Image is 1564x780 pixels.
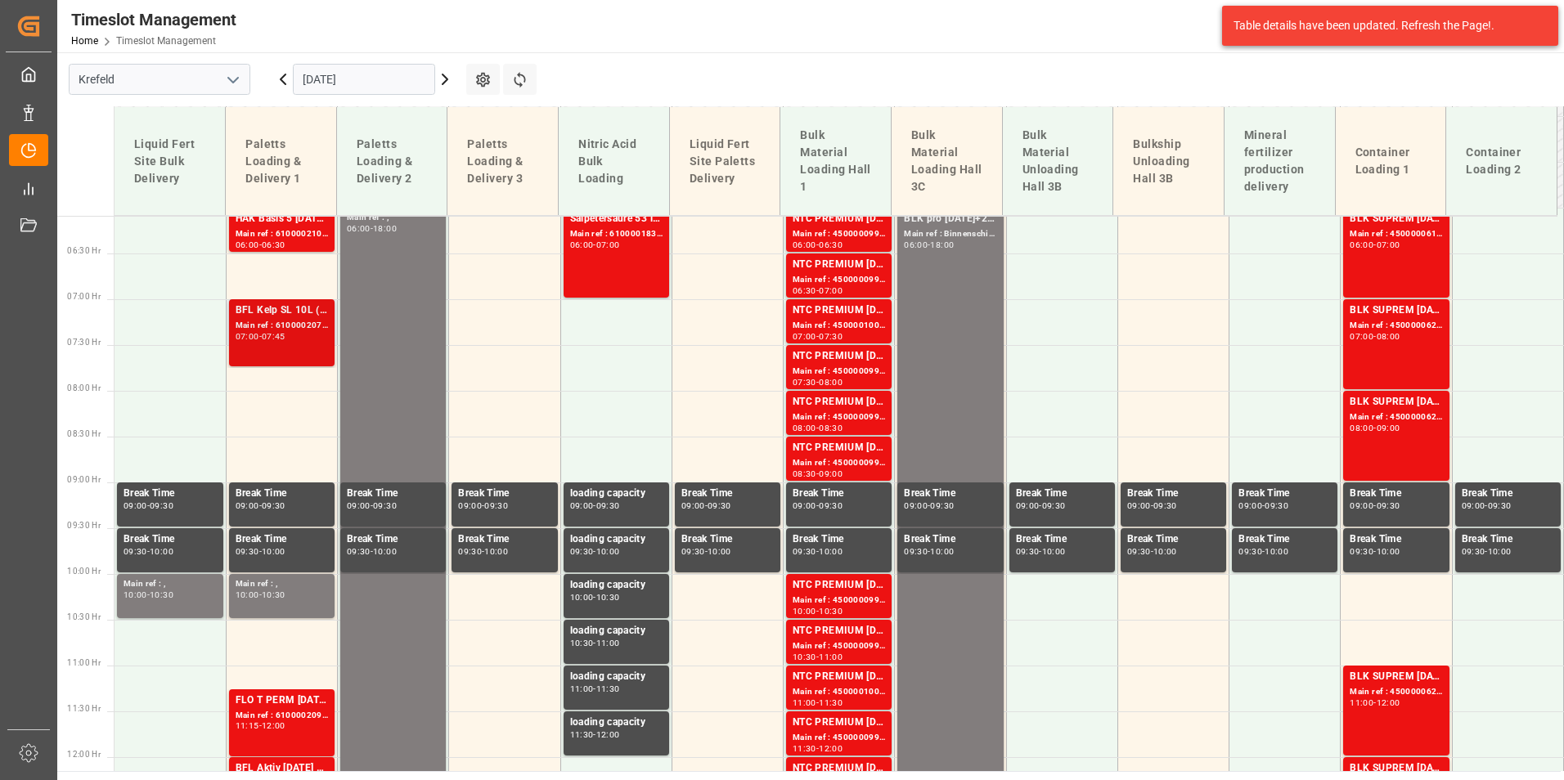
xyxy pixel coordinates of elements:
div: Container Loading 2 [1459,137,1544,185]
div: Bulk Material Unloading Hall 3B [1016,120,1100,202]
div: Break Time [458,486,551,502]
div: - [147,591,150,598]
div: 09:00 [1350,502,1373,509]
div: Main ref : , [236,577,328,591]
span: 10:30 Hr [67,612,101,621]
div: Paletts Loading & Delivery 2 [350,129,434,194]
span: 11:00 Hr [67,658,101,667]
div: Main ref : 4500000994, 2000001025 [793,410,885,424]
div: NTC PREMIUM [DATE]+3+TE BULK [793,440,885,456]
div: - [816,241,819,249]
div: 10:30 [793,653,816,661]
div: Break Time [904,486,996,502]
div: loading capacity [570,623,663,639]
div: Break Time [1238,486,1331,502]
div: - [816,424,819,432]
div: 09:00 [1462,502,1485,509]
div: - [593,685,595,693]
div: - [593,548,595,555]
span: 11:30 Hr [67,704,101,713]
span: 08:00 Hr [67,383,101,392]
div: - [593,241,595,249]
div: 12:00 [1377,699,1400,706]
div: NTC PREMIUM [DATE]+3+TE BULK [793,760,885,777]
div: - [1262,548,1265,555]
div: 09:30 [681,548,705,555]
div: - [259,548,262,555]
div: 08:00 [793,424,816,432]
div: Break Time [681,486,774,502]
div: 09:00 [1016,502,1040,509]
div: NTC PREMIUM [DATE]+3+TE BULK [793,669,885,685]
div: - [1373,502,1376,509]
div: - [147,502,150,509]
div: - [371,502,373,509]
div: 08:30 [793,470,816,477]
div: 10:30 [570,639,594,647]
div: Break Time [236,486,328,502]
div: 10:00 [150,548,173,555]
div: Table details have been updated. Refresh the Page!. [1234,17,1535,34]
div: 09:30 [708,502,731,509]
div: Break Time [347,486,439,502]
div: - [928,548,930,555]
div: Paletts Loading & Delivery 3 [461,129,545,194]
div: NTC PREMIUM [DATE]+3+TE BULK [793,348,885,365]
div: Main ref : 4500000622, 2000000565 [1350,685,1442,699]
div: - [816,379,819,386]
div: 11:30 [819,699,843,706]
div: - [705,548,708,555]
div: - [593,731,595,738]
div: BLK SUPREM [DATE] 25KG (x42) INT MTO [1350,303,1442,319]
div: 09:30 [596,502,620,509]
div: - [1151,502,1153,509]
div: 12:00 [596,731,620,738]
div: 09:00 [458,502,482,509]
div: Main ref : 6100002076, 2000001333 [236,319,328,333]
div: Break Time [1462,531,1554,548]
div: Break Time [236,531,328,548]
div: 10:00 [930,548,954,555]
div: Break Time [1462,486,1554,502]
div: - [593,594,595,601]
div: 18:00 [930,241,954,249]
div: - [816,607,819,615]
span: 10:00 Hr [67,567,101,576]
div: Main ref : 4500000996, 2000001025 [793,731,885,745]
div: NTC PREMIUM [DATE]+3+TE BULK [793,303,885,319]
div: 09:30 [1462,548,1485,555]
div: - [816,745,819,752]
div: 09:30 [458,548,482,555]
div: NTC PREMIUM [DATE]+3+TE BULK [793,715,885,731]
div: Break Time [347,531,439,548]
div: 07:30 [819,333,843,340]
div: 08:30 [819,424,843,432]
div: 07:00 [1350,333,1373,340]
div: 08:00 [1377,333,1400,340]
div: Main ref : 6100002093, 2000001604 [236,709,328,723]
div: 18:00 [373,225,397,232]
div: 10:00 [262,548,285,555]
div: 06:00 [793,241,816,249]
div: 08:00 [819,379,843,386]
div: - [928,502,930,509]
div: 10:30 [262,591,285,598]
div: 09:30 [930,502,954,509]
div: 07:00 [596,241,620,249]
div: 07:00 [793,333,816,340]
div: - [816,502,819,509]
div: 11:15 [236,722,259,729]
div: Main ref : 4500000999, 2000001025 [793,365,885,379]
div: NTC PREMIUM [DATE]+3+TE BULK [793,394,885,410]
div: 06:30 [793,287,816,294]
div: Break Time [124,486,217,502]
div: - [259,333,262,340]
div: Break Time [1238,531,1331,548]
div: Break Time [681,531,774,548]
div: 09:30 [1016,548,1040,555]
div: 07:00 [1377,241,1400,249]
div: Main ref : 4500000619, 2000000565 [1350,227,1442,241]
span: 09:00 Hr [67,475,101,484]
div: 09:30 [1153,502,1177,509]
div: 09:00 [1238,502,1262,509]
